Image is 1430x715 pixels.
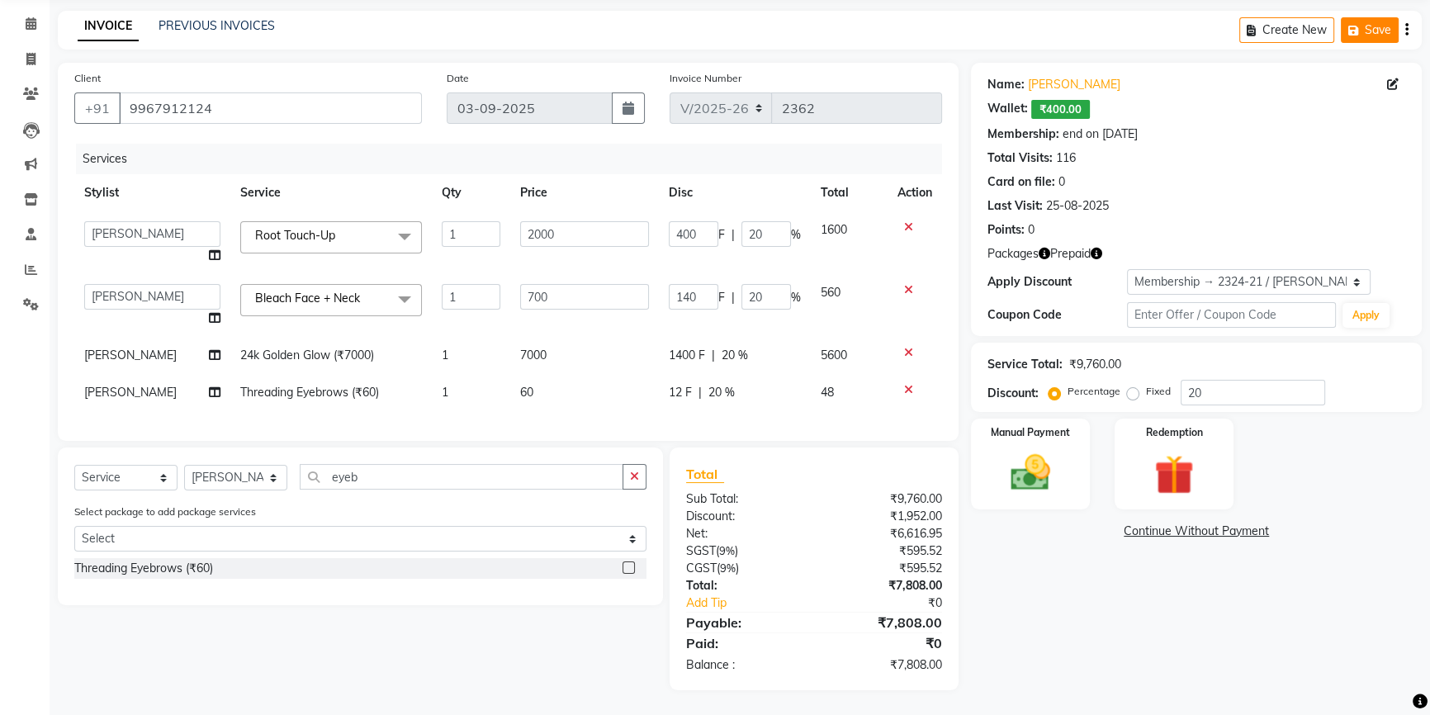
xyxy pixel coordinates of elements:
div: Wallet: [987,100,1028,119]
div: ( ) [674,542,814,560]
span: | [698,384,702,401]
div: Paid: [674,633,814,653]
label: Date [447,71,469,86]
div: ( ) [674,560,814,577]
label: Manual Payment [991,425,1070,440]
div: 0 [1058,173,1065,191]
span: Root Touch-Up [255,228,335,243]
label: Invoice Number [670,71,741,86]
div: Discount: [674,508,814,525]
span: 24k Golden Glow (₹7000) [240,348,374,362]
div: ₹7,808.00 [814,656,954,674]
label: Fixed [1146,384,1171,399]
div: ₹0 [837,594,954,612]
span: F [718,289,725,306]
span: Prepaid [1050,245,1091,263]
label: Select package to add package services [74,504,256,519]
th: Service [230,174,432,211]
button: +91 [74,92,121,124]
div: ₹1,952.00 [814,508,954,525]
a: x [360,291,367,305]
div: Last Visit: [987,197,1043,215]
div: Name: [987,76,1025,93]
span: | [732,226,735,244]
img: _cash.svg [998,450,1063,495]
div: Net: [674,525,814,542]
a: PREVIOUS INVOICES [159,18,275,33]
span: % [791,289,801,306]
span: 20 % [708,384,735,401]
input: Enter Offer / Coupon Code [1127,302,1336,328]
span: 1 [442,385,448,400]
div: Sub Total: [674,490,814,508]
div: 25-08-2025 [1046,197,1109,215]
th: Disc [659,174,811,211]
div: Coupon Code [987,306,1127,324]
div: Service Total: [987,356,1063,373]
span: Total [686,466,724,483]
div: Threading Eyebrows (₹60) [74,560,213,577]
span: 20 % [722,347,748,364]
div: ₹595.52 [814,560,954,577]
span: | [732,289,735,306]
div: ₹0 [814,633,954,653]
span: 1 [442,348,448,362]
div: Card on file: [987,173,1055,191]
button: Apply [1342,303,1390,328]
span: SGST [686,543,716,558]
span: F [718,226,725,244]
span: ₹400.00 [1031,100,1090,119]
span: 5600 [821,348,847,362]
div: ₹7,808.00 [814,577,954,594]
div: 0 [1028,221,1035,239]
div: Total: [674,577,814,594]
input: Search or Scan [300,464,623,490]
label: Redemption [1146,425,1203,440]
a: INVOICE [78,12,139,41]
button: Create New [1239,17,1334,43]
img: _gift.svg [1142,450,1206,500]
span: CGST [686,561,717,575]
span: Packages [987,245,1039,263]
span: Threading Eyebrows (₹60) [240,385,379,400]
th: Total [811,174,888,211]
div: Balance : [674,656,814,674]
span: 560 [821,285,840,300]
a: Add Tip [674,594,838,612]
div: Services [76,144,954,174]
a: x [335,228,343,243]
span: 9% [719,544,735,557]
div: Apply Discount [987,273,1127,291]
span: [PERSON_NAME] [84,385,177,400]
div: Discount: [987,385,1039,402]
span: 9% [720,561,736,575]
span: 48 [821,385,834,400]
div: Points: [987,221,1025,239]
div: Payable: [674,613,814,632]
a: [PERSON_NAME] [1028,76,1120,93]
div: Total Visits: [987,149,1053,167]
span: [PERSON_NAME] [84,348,177,362]
div: 116 [1056,149,1076,167]
div: ₹595.52 [814,542,954,560]
label: Client [74,71,101,86]
div: end on [DATE] [1063,125,1138,143]
span: % [791,226,801,244]
label: Percentage [1068,384,1120,399]
input: Search by Name/Mobile/Email/Code [119,92,422,124]
th: Price [510,174,659,211]
div: Membership: [987,125,1059,143]
span: 7000 [520,348,547,362]
span: 60 [520,385,533,400]
th: Action [888,174,942,211]
th: Qty [432,174,510,211]
div: ₹9,760.00 [814,490,954,508]
button: Save [1341,17,1399,43]
a: Continue Without Payment [974,523,1418,540]
th: Stylist [74,174,230,211]
span: 1400 F [669,347,705,364]
div: ₹6,616.95 [814,525,954,542]
div: ₹7,808.00 [814,613,954,632]
span: 12 F [669,384,692,401]
div: ₹9,760.00 [1069,356,1121,373]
